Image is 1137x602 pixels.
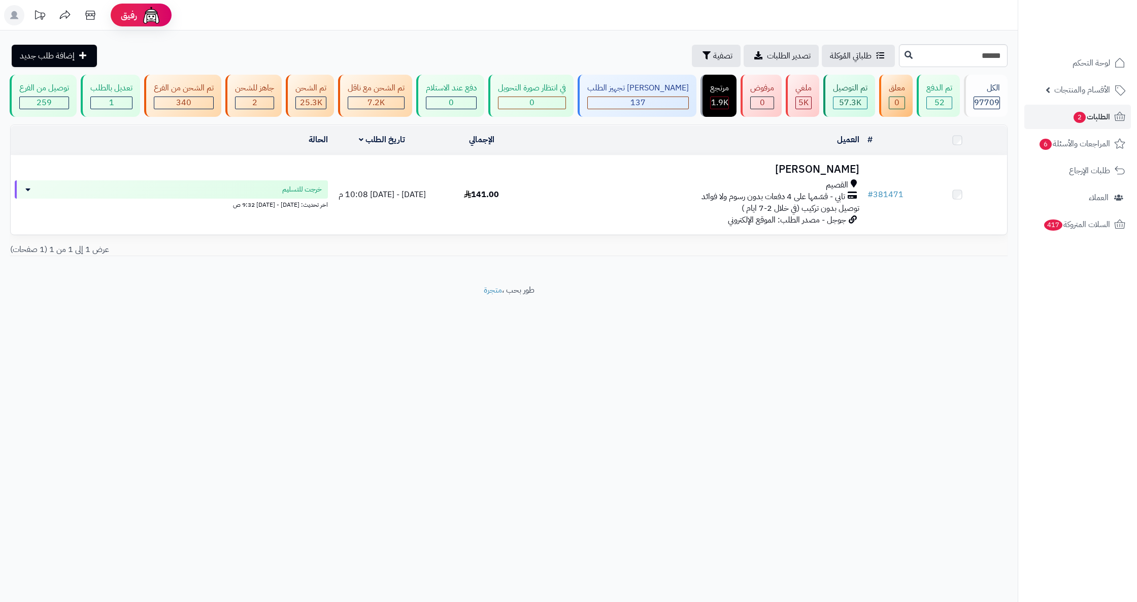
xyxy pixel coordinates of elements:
a: تم الدفع 52 [915,75,962,117]
span: السلات المتروكة [1043,217,1110,232]
span: 1.9K [711,97,728,109]
div: 7222 [348,97,404,109]
span: # [867,188,873,201]
a: تصدير الطلبات [744,45,819,67]
div: مرفوض [750,82,774,94]
div: عرض 1 إلى 1 من 1 (1 صفحات) [3,244,509,256]
span: 0 [529,97,534,109]
span: 0 [449,97,454,109]
span: 0 [760,97,765,109]
a: تم الشحن من الفرع 340 [142,75,223,117]
span: رفيق [121,9,137,21]
span: 52 [934,97,945,109]
div: جاهز للشحن [235,82,274,94]
a: تم الشحن مع ناقل 7.2K [336,75,414,117]
span: 0 [894,97,899,109]
a: في انتظار صورة التحويل 0 [486,75,576,117]
a: تحديثات المنصة [27,5,52,28]
a: الحالة [309,134,328,146]
span: 6 [1039,138,1052,150]
span: 417 [1044,219,1063,231]
div: تعديل بالطلب [90,82,132,94]
span: تابي - قسّمها على 4 دفعات بدون رسوم ولا فوائد [701,191,845,203]
a: تم التوصيل 57.3K [821,75,877,117]
span: 57.3K [839,97,861,109]
a: # [867,134,873,146]
button: تصفية [692,45,741,67]
a: العملاء [1024,185,1131,210]
div: 137 [588,97,688,109]
div: تم التوصيل [833,82,867,94]
div: 259 [20,97,69,109]
div: مرتجع [710,82,729,94]
span: [DATE] - [DATE] 10:08 م [339,188,426,201]
span: 137 [630,97,646,109]
div: 0 [426,97,476,109]
span: توصيل بدون تركيب (في خلال 2-7 ايام ) [742,202,859,214]
a: لوحة التحكم [1024,51,1131,75]
a: دفع عند الاستلام 0 [414,75,486,117]
div: 0 [889,97,905,109]
a: توصيل من الفرع 259 [8,75,79,117]
div: الكل [974,82,1000,94]
div: 0 [498,97,565,109]
div: 0 [751,97,774,109]
a: المراجعات والأسئلة6 [1024,132,1131,156]
span: جوجل - مصدر الطلب: الموقع الإلكتروني [728,214,846,226]
span: تصدير الطلبات [767,50,811,62]
a: الطلبات2 [1024,105,1131,129]
a: مرفوض 0 [739,75,784,117]
a: جاهز للشحن 2 [223,75,284,117]
a: تم الشحن 25.3K [284,75,336,117]
span: المراجعات والأسئلة [1039,137,1110,151]
span: الأقسام والمنتجات [1054,83,1110,97]
img: logo-2.png [1068,8,1127,29]
span: طلباتي المُوكلة [830,50,872,62]
a: طلباتي المُوكلة [822,45,895,67]
a: متجرة [484,284,502,296]
a: تعديل بالطلب 1 [79,75,142,117]
div: 57255 [833,97,867,109]
a: تاريخ الطلب [359,134,405,146]
span: 2 [1073,111,1086,123]
span: طلبات الإرجاع [1069,164,1110,178]
div: اخر تحديث: [DATE] - [DATE] 9:32 ص [15,199,328,209]
div: تم الشحن [295,82,326,94]
span: إضافة طلب جديد [20,50,75,62]
div: [PERSON_NAME] تجهيز الطلب [587,82,689,94]
span: العملاء [1089,191,1109,205]
div: تم الشحن مع ناقل [348,82,405,94]
img: ai-face.png [141,5,161,25]
a: طلبات الإرجاع [1024,159,1131,183]
div: ملغي [795,82,812,94]
a: معلق 0 [877,75,915,117]
span: 259 [37,97,52,109]
span: 7.2K [367,97,385,109]
div: تم الشحن من الفرع [154,82,214,94]
a: الكل97709 [962,75,1010,117]
span: 340 [176,97,191,109]
div: 2 [236,97,274,109]
div: 52 [927,97,952,109]
div: في انتظار صورة التحويل [498,82,566,94]
span: تصفية [713,50,732,62]
span: خرجت للتسليم [282,184,322,195]
a: #381471 [867,188,904,201]
a: السلات المتروكة417 [1024,212,1131,237]
span: 97709 [974,97,999,109]
span: 1 [109,97,114,109]
span: القصيم [826,179,848,191]
a: العميل [837,134,859,146]
h3: [PERSON_NAME] [536,164,859,175]
a: إضافة طلب جديد [12,45,97,67]
div: 1858 [711,97,728,109]
div: 25336 [296,97,326,109]
span: 2 [252,97,257,109]
a: [PERSON_NAME] تجهيز الطلب 137 [576,75,698,117]
a: الإجمالي [469,134,494,146]
span: 5K [798,97,809,109]
div: دفع عند الاستلام [426,82,477,94]
span: لوحة التحكم [1073,56,1110,70]
div: 1 [91,97,132,109]
div: 340 [154,97,213,109]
